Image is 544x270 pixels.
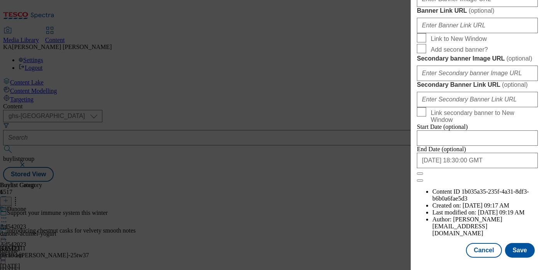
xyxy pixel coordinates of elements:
[417,153,538,168] input: Enter Date
[432,202,538,209] li: Created on:
[462,202,509,209] span: [DATE] 09:17 AM
[417,18,538,33] input: Enter Banner Link URL
[417,172,423,175] button: Close
[507,55,532,62] span: ( optional )
[417,55,538,62] label: Secondary banner Image URL
[417,7,538,15] label: Banner Link URL
[431,46,488,53] span: Add second banner?
[505,243,535,258] button: Save
[417,146,466,152] span: End Date (optional)
[466,243,501,258] button: Cancel
[431,35,487,42] span: Link to New Window
[417,81,538,89] label: Secondary Banner Link URL
[432,216,538,237] li: Author:
[469,7,495,14] span: ( optional )
[417,66,538,81] input: Enter Secondary banner Image URL
[417,130,538,146] input: Enter Date
[432,209,538,216] li: Last modified on:
[417,123,468,130] span: Start Date (optional)
[432,188,538,202] li: Content ID
[432,188,529,202] span: 1b035a35-235f-4a31-8df3-b6b0a6fae5d3
[502,81,528,88] span: ( optional )
[431,110,535,123] span: Link secondary banner to New Window
[417,92,538,107] input: Enter Secondary Banner Link URL
[432,216,502,236] span: [PERSON_NAME][EMAIL_ADDRESS][DOMAIN_NAME]
[478,209,525,216] span: [DATE] 09:19 AM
